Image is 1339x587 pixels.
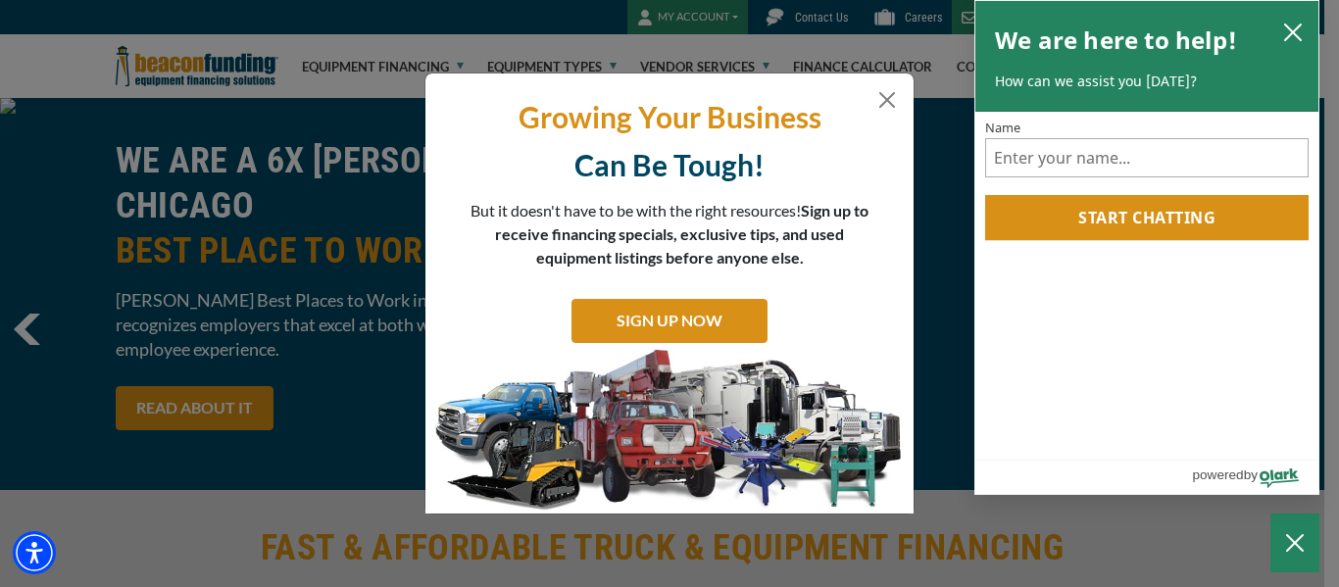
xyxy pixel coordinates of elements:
img: subscribe-modal.jpg [425,348,914,514]
p: How can we assist you [DATE]? [995,72,1299,91]
button: Close [875,88,899,112]
span: by [1244,463,1258,487]
button: Start chatting [985,195,1309,240]
a: Powered by Olark [1192,461,1318,494]
label: Name [985,122,1309,134]
a: SIGN UP NOW [571,299,768,343]
h2: We are here to help! [995,21,1237,60]
input: Name [985,138,1309,177]
button: Close Chatbox [1270,514,1319,572]
button: close chatbox [1277,18,1309,45]
div: Accessibility Menu [13,531,56,574]
span: powered [1192,463,1243,487]
p: Growing Your Business [440,98,899,136]
p: But it doesn't have to be with the right resources! [470,199,869,269]
p: Can Be Tough! [440,146,899,184]
span: Sign up to receive financing specials, exclusive tips, and used equipment listings before anyone ... [495,201,868,267]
